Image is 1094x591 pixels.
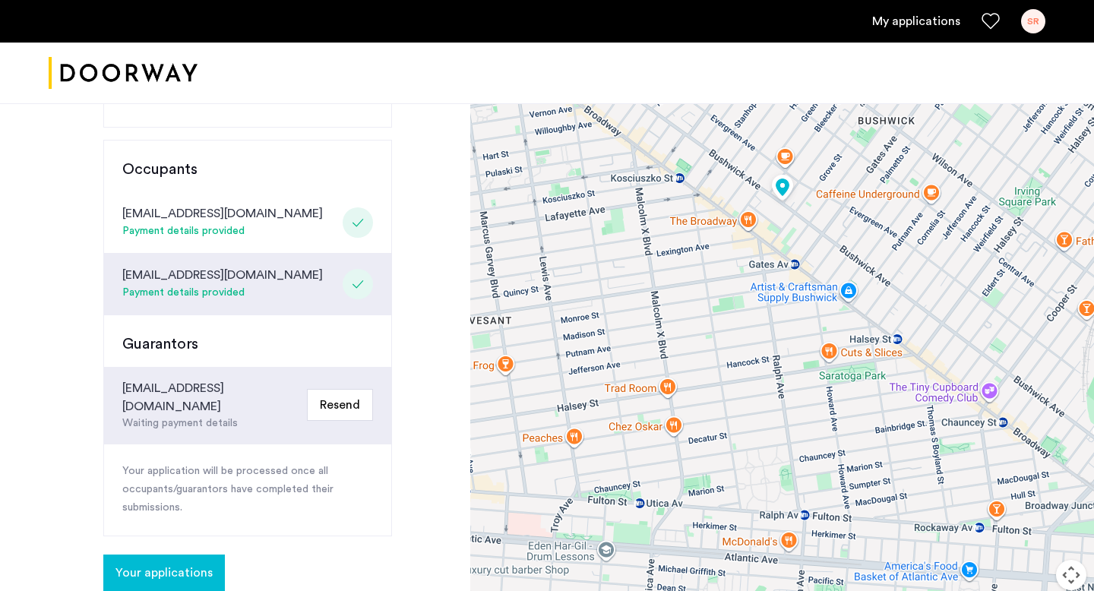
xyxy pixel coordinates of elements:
[122,333,373,355] h3: Guarantors
[49,45,198,102] a: Cazamio logo
[1056,560,1086,590] button: Map camera controls
[122,204,323,223] div: [EMAIL_ADDRESS][DOMAIN_NAME]
[103,555,225,591] button: button
[115,564,213,582] span: Your applications
[49,45,198,102] img: logo
[307,389,373,421] button: Resend Email
[122,223,323,241] div: Payment details provided
[872,12,960,30] a: My application
[122,159,373,180] h3: Occupants
[1021,9,1045,33] div: SR
[122,266,323,284] div: [EMAIL_ADDRESS][DOMAIN_NAME]
[122,416,301,431] div: Waiting payment details
[103,567,225,579] cazamio-button: Go to application
[982,12,1000,30] a: Favorites
[122,463,373,517] p: Your application will be processed once all occupants/guarantors have completed their submissions.
[122,379,301,416] div: [EMAIL_ADDRESS][DOMAIN_NAME]
[122,284,323,302] div: Payment details provided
